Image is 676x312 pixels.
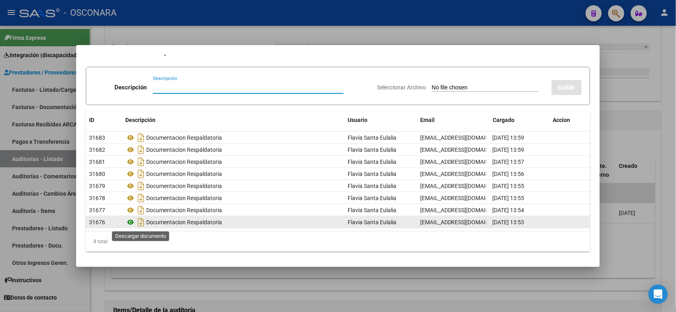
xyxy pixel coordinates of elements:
[493,183,525,189] span: [DATE] 13:55
[493,171,525,177] span: [DATE] 13:56
[558,84,575,91] span: SUBIR
[420,195,510,201] span: [EMAIL_ADDRESS][DOMAIN_NAME]
[348,117,367,123] span: Usuario
[420,171,510,177] span: [EMAIL_ADDRESS][DOMAIN_NAME]
[553,117,570,123] span: Accion
[420,159,510,165] span: [EMAIL_ADDRESS][DOMAIN_NAME]
[125,180,341,192] div: Documentacion Respaldatoria
[125,131,341,144] div: Documentacion Respaldatoria
[420,183,510,189] span: [EMAIL_ADDRESS][DOMAIN_NAME]
[420,219,510,225] span: [EMAIL_ADDRESS][DOMAIN_NAME]
[493,207,525,213] span: [DATE] 13:54
[136,167,146,180] i: Descargar documento
[89,134,105,141] span: 31683
[348,183,396,189] span: Flavia Santa Eulalia
[348,134,396,141] span: Flavia Santa Eulalia
[493,159,525,165] span: [DATE] 13:57
[89,183,105,189] span: 31679
[649,285,668,304] div: Open Intercom Messenger
[552,80,582,95] button: SUBIR
[125,155,341,168] div: Documentacion Respaldatoria
[493,195,525,201] span: [DATE] 13:55
[493,219,525,225] span: [DATE] 13:53
[89,195,105,201] span: 31678
[136,216,146,229] i: Descargar documento
[348,171,396,177] span: Flavia Santa Eulalia
[125,167,341,180] div: Documentacion Respaldatoria
[125,216,341,229] div: Documentacion Respaldatoria
[348,195,396,201] span: Flavia Santa Eulalia
[89,117,94,123] span: ID
[348,219,396,225] span: Flavia Santa Eulalia
[125,192,341,205] div: Documentacion Respaldatoria
[493,147,525,153] span: [DATE] 13:59
[348,147,396,153] span: Flavia Santa Eulalia
[136,180,146,192] i: Descargar documento
[348,159,396,165] span: Flavia Santa Eulalia
[89,147,105,153] span: 31682
[125,204,341,217] div: Documentacion Respaldatoria
[125,143,341,156] div: Documentacion Respáldatoria
[136,204,146,217] i: Descargar documento
[86,231,590,252] div: 8 total
[125,117,156,123] span: Descripción
[136,192,146,205] i: Descargar documento
[420,207,510,213] span: [EMAIL_ADDRESS][DOMAIN_NAME]
[136,143,146,156] i: Descargar documento
[420,147,510,153] span: [EMAIL_ADDRESS][DOMAIN_NAME]
[136,155,146,168] i: Descargar documento
[417,112,489,129] datatable-header-cell: Email
[122,112,344,129] datatable-header-cell: Descripción
[89,207,105,213] span: 31677
[420,117,435,123] span: Email
[89,219,105,225] span: 31676
[493,134,525,141] span: [DATE] 13:59
[114,83,147,92] p: Descripción
[550,112,590,129] datatable-header-cell: Accion
[344,112,417,129] datatable-header-cell: Usuario
[89,171,105,177] span: 31680
[89,159,105,165] span: 31681
[377,84,426,91] span: Seleccionar Archivo
[420,134,510,141] span: [EMAIL_ADDRESS][DOMAIN_NAME]
[136,131,146,144] i: Descargar documento
[348,207,396,213] span: Flavia Santa Eulalia
[489,112,550,129] datatable-header-cell: Cargado
[493,117,514,123] span: Cargado
[86,112,122,129] datatable-header-cell: ID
